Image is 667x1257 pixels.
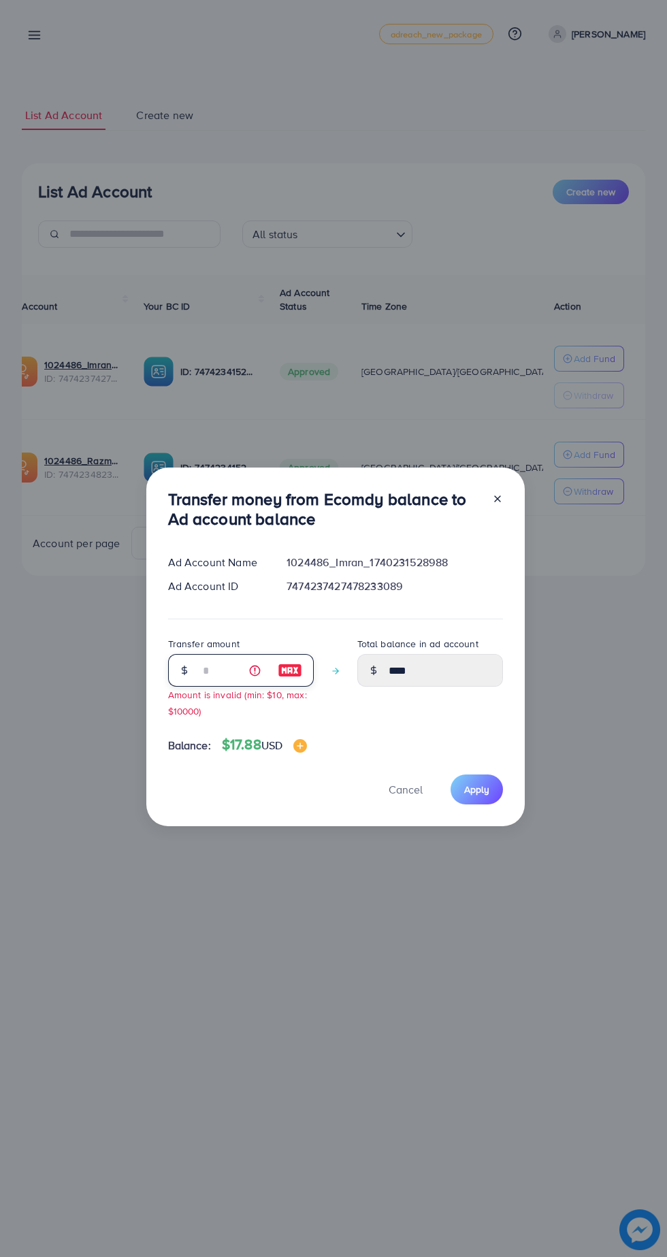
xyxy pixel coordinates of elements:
div: Ad Account ID [157,578,276,594]
button: Apply [451,774,503,804]
img: image [293,739,307,753]
span: USD [261,738,282,753]
div: 1024486_Imran_1740231528988 [276,555,513,570]
span: Apply [464,783,489,796]
span: Cancel [389,782,423,797]
button: Cancel [372,774,440,804]
label: Total balance in ad account [357,637,478,651]
h4: $17.88 [222,736,307,753]
img: image [278,662,302,679]
label: Transfer amount [168,637,240,651]
span: Balance: [168,738,211,753]
h3: Transfer money from Ecomdy balance to Ad account balance [168,489,481,529]
small: Amount is invalid (min: $10, max: $10000) [168,688,307,717]
div: 7474237427478233089 [276,578,513,594]
div: Ad Account Name [157,555,276,570]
